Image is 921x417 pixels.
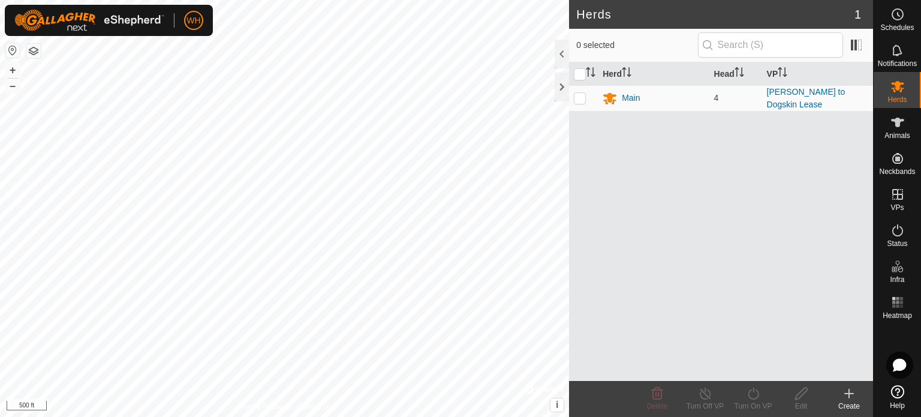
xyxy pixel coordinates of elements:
span: Infra [890,276,904,283]
span: Status [887,240,907,247]
span: Help [890,402,905,409]
span: Delete [647,402,668,410]
span: Heatmap [883,312,912,319]
p-sorticon: Activate to sort [586,69,595,79]
a: Help [874,380,921,414]
span: i [556,400,558,410]
button: – [5,79,20,93]
span: WH [186,14,200,27]
h2: Herds [576,7,854,22]
p-sorticon: Activate to sort [735,69,744,79]
div: Create [825,401,873,412]
p-sorticon: Activate to sort [622,69,631,79]
span: 4 [714,93,719,103]
th: Head [709,62,762,86]
span: Schedules [880,24,914,31]
div: Edit [777,401,825,412]
a: Contact Us [296,401,332,412]
input: Search (S) [698,32,843,58]
button: i [550,398,564,412]
button: + [5,63,20,77]
p-sorticon: Activate to sort [778,69,787,79]
div: Turn On VP [729,401,777,412]
span: Animals [884,132,910,139]
img: Gallagher Logo [14,10,164,31]
span: 0 selected [576,39,697,52]
div: Turn Off VP [681,401,729,412]
button: Map Layers [26,44,41,58]
a: Privacy Policy [237,401,282,412]
th: Herd [598,62,709,86]
div: Main [622,92,640,104]
th: VP [762,62,873,86]
span: Notifications [878,60,917,67]
span: 1 [854,5,861,23]
span: Herds [887,96,907,103]
span: Neckbands [879,168,915,175]
span: VPs [890,204,904,211]
button: Reset Map [5,43,20,58]
a: [PERSON_NAME] to Dogskin Lease [767,87,845,109]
